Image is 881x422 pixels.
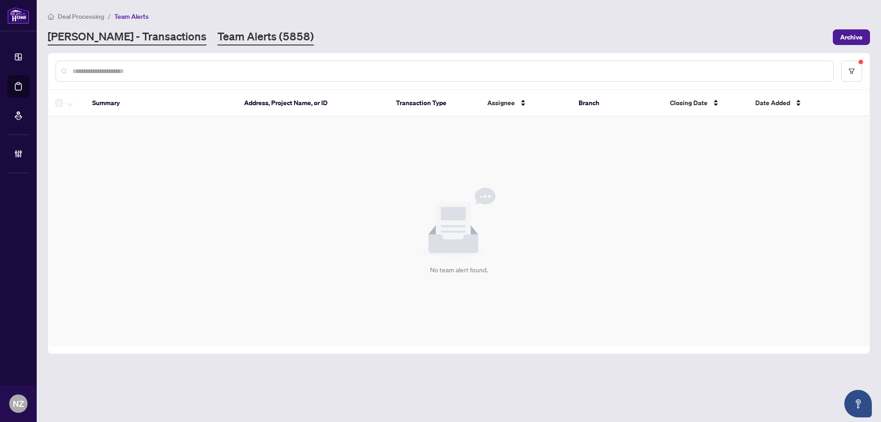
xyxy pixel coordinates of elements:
[430,265,488,275] div: No team alert found.
[755,98,790,108] span: Date Added
[844,390,872,417] button: Open asap
[833,29,870,45] button: Archive
[48,13,54,20] span: home
[841,61,862,82] button: filter
[663,90,748,117] th: Closing Date
[748,90,858,117] th: Date Added
[85,90,237,117] th: Summary
[217,29,314,45] a: Team Alerts (5858)
[422,188,496,258] img: Null State Icon
[13,397,24,410] span: NZ
[237,90,389,117] th: Address, Project Name, or ID
[108,11,111,22] li: /
[7,7,29,24] img: logo
[571,90,663,117] th: Branch
[480,90,571,117] th: Assignee
[670,98,708,108] span: Closing Date
[114,12,149,21] span: Team Alerts
[840,30,863,45] span: Archive
[58,12,104,21] span: Deal Processing
[487,98,515,108] span: Assignee
[848,68,855,74] span: filter
[48,29,206,45] a: [PERSON_NAME] - Transactions
[389,90,480,117] th: Transaction Type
